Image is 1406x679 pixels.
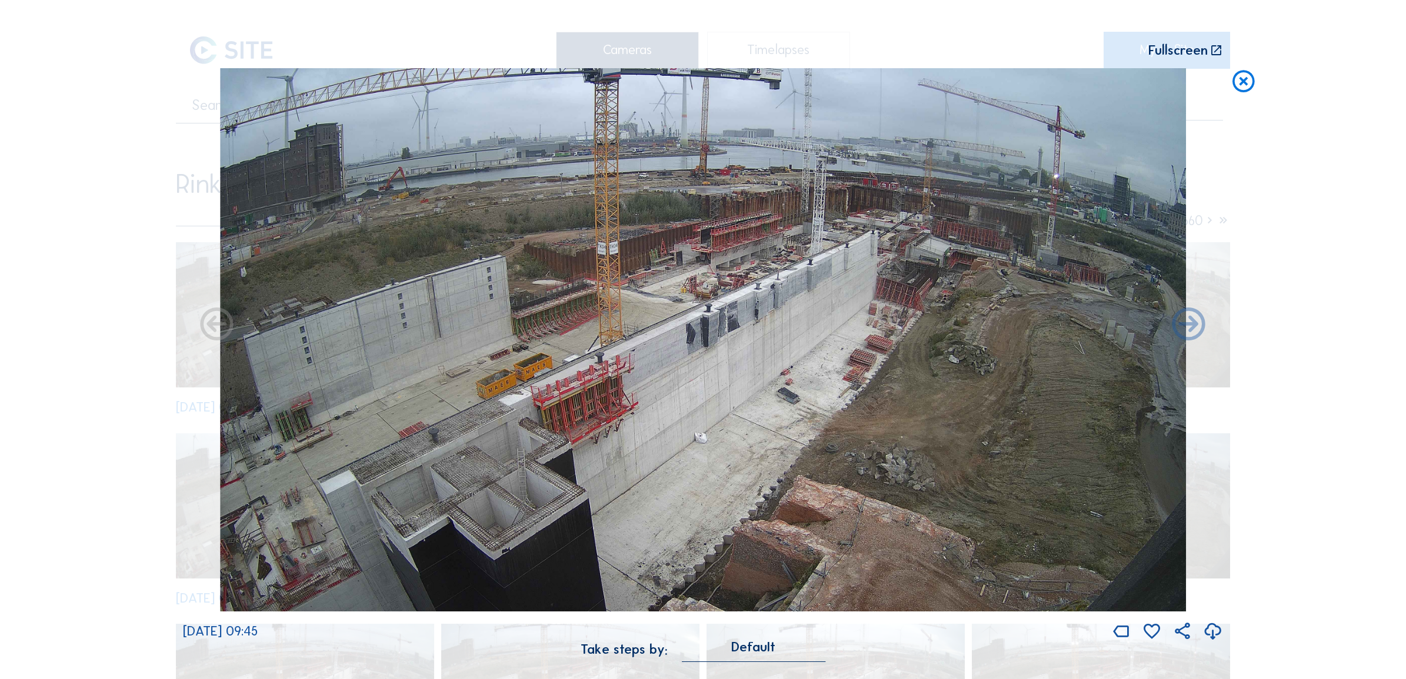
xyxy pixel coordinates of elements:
[220,68,1187,611] img: Image
[731,642,775,653] div: Default
[1148,44,1208,58] div: Fullscreen
[197,306,237,346] i: Forward
[183,623,258,639] span: [DATE] 09:45
[581,643,668,657] div: Take steps by:
[682,642,825,661] div: Default
[1169,306,1209,346] i: Back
